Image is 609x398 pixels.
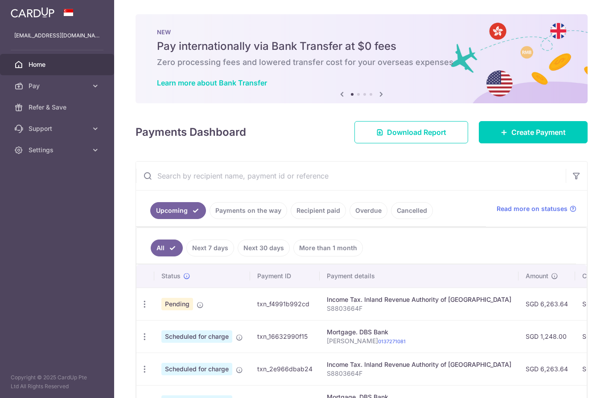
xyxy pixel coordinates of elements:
td: txn_16632990f15 [250,320,320,353]
span: Scheduled for charge [161,330,232,343]
span: Pay [29,81,87,90]
td: txn_2e966dbab24 [250,353,320,385]
th: Payment ID [250,264,320,288]
span: Scheduled for charge [161,363,232,375]
img: Bank transfer banner [136,14,588,103]
td: txn_f4991b992cd [250,288,320,320]
p: S8803664F [327,369,511,378]
p: NEW [157,28,566,36]
a: Download Report [354,121,468,143]
td: SGD 1,248.00 [518,320,575,353]
a: 0137271081 [378,338,406,345]
span: Refer & Save [29,103,87,112]
h6: Zero processing fees and lowered transfer cost for your overseas expenses [157,57,566,68]
p: [EMAIL_ADDRESS][DOMAIN_NAME] [14,31,100,40]
a: Next 7 days [186,240,234,256]
span: Amount [526,272,548,280]
div: Mortgage. DBS Bank [327,328,511,337]
p: S8803664F [327,304,511,313]
a: Payments on the way [210,202,287,219]
a: Overdue [350,202,387,219]
span: Status [161,272,181,280]
a: All [151,240,183,256]
h5: Pay internationally via Bank Transfer at $0 fees [157,39,566,53]
p: [PERSON_NAME] [327,337,511,345]
td: SGD 6,263.64 [518,353,575,385]
div: Income Tax. Inland Revenue Authority of [GEOGRAPHIC_DATA] [327,295,511,304]
span: Support [29,124,87,133]
span: Create Payment [511,127,566,138]
span: Read more on statuses [497,204,568,213]
a: Read more on statuses [497,204,576,213]
a: More than 1 month [293,240,363,256]
th: Payment details [320,264,518,288]
a: Next 30 days [238,240,290,256]
h4: Payments Dashboard [136,124,246,140]
td: SGD 6,263.64 [518,288,575,320]
span: Home [29,60,87,69]
a: Learn more about Bank Transfer [157,78,267,87]
span: Download Report [387,127,446,138]
div: Income Tax. Inland Revenue Authority of [GEOGRAPHIC_DATA] [327,360,511,369]
span: Settings [29,146,87,154]
a: Cancelled [391,202,433,219]
iframe: Opens a widget where you can find more information [551,371,600,394]
input: Search by recipient name, payment id or reference [136,162,566,190]
a: Recipient paid [291,202,346,219]
a: Upcoming [150,202,206,219]
span: Pending [161,298,193,310]
a: Create Payment [479,121,588,143]
img: CardUp [11,7,54,18]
